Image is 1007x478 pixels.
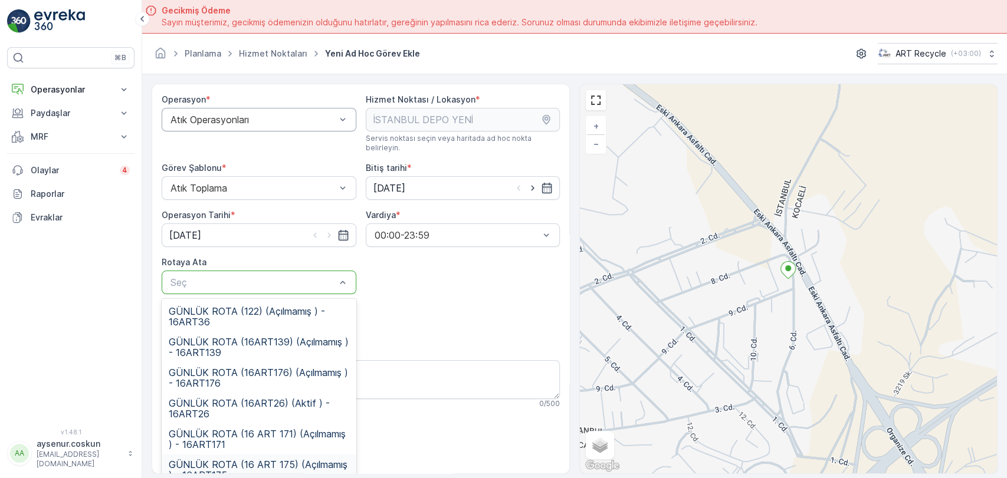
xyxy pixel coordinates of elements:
label: Rotaya Ata [162,257,206,267]
label: Vardiya [366,210,396,220]
div: AA [10,444,29,463]
label: Operasyon Tarihi [162,210,231,220]
span: Sayın müşterimiz, gecikmiş ödemenizin olduğunu hatırlatır, gereğinin yapılmasını rica ederiz. Sor... [162,17,757,28]
p: Olaylar [31,164,113,176]
a: Olaylar4 [7,159,135,182]
button: MRF [7,125,135,149]
img: Google [583,458,622,473]
img: image_23.png [878,47,891,60]
span: GÜNLÜK ROTA (16 ART 171) (Açılmamış ) - 16ART171 [169,428,349,450]
label: Hizmet Noktası / Lokasyon [366,94,475,104]
a: Hizmet Noktaları [239,48,307,58]
p: 0 / 500 [539,399,560,408]
p: MRF [31,131,111,143]
p: aysenur.coskun [37,438,122,450]
a: Planlama [185,48,221,58]
p: Paydaşlar [31,107,111,119]
input: dd/mm/yyyy [162,223,356,247]
a: Evraklar [7,206,135,229]
p: 4 [122,166,127,175]
span: Gecikmiş Ödeme [162,5,757,17]
h2: Görev Şablonu Yapılandırması [162,427,560,445]
span: GÜNLÜK ROTA (16ART139) (Açılmamış ) - 16ART139 [169,337,349,358]
span: v 1.48.1 [7,428,135,436]
a: Bu bölgeyi Google Haritalar'da açın (yeni pencerede açılır) [583,458,622,473]
p: Evraklar [31,212,130,223]
span: Servis noktası seçin veya haritada ad hoc nokta belirleyin. [366,134,560,153]
a: Ana Sayfa [154,51,167,61]
p: [EMAIL_ADDRESS][DOMAIN_NAME] [37,450,122,469]
p: Raporlar [31,188,130,200]
a: Yakınlaştır [587,117,605,135]
label: Görev Şablonu [162,163,222,173]
span: + [593,121,599,131]
a: View Fullscreen [587,91,605,109]
a: Raporlar [7,182,135,206]
input: dd/mm/yyyy [366,176,560,200]
span: GÜNLÜK ROTA (122) (Açılmamış ) - 16ART36 [169,306,349,327]
label: Bitiş tarihi [366,163,407,173]
span: GÜNLÜK ROTA (16ART26) (Aktif ) - 16ART26 [169,398,349,419]
a: Uzaklaştır [587,135,605,153]
img: logo [7,9,31,33]
button: AAaysenur.coskun[EMAIL_ADDRESS][DOMAIN_NAME] [7,438,135,469]
h3: Adım 1: Atık Toplama [162,459,560,473]
a: Layers [587,432,613,458]
button: Operasyonlar [7,78,135,101]
button: ART Recycle(+03:00) [878,43,998,64]
p: ⌘B [114,53,126,62]
span: Yeni Ad Hoc Görev Ekle [323,48,422,60]
img: logo_light-DOdMpM7g.png [34,9,85,33]
input: İSTANBUL DEPO YENİ [366,108,560,131]
p: Operasyonlar [31,84,111,95]
p: Seç [170,275,336,289]
p: ( +03:00 ) [951,49,981,58]
label: Operasyon [162,94,206,104]
span: − [593,139,599,149]
p: ART Recycle [896,48,946,60]
span: GÜNLÜK ROTA (16ART176) (Açılmamış ) - 16ART176 [169,367,349,388]
button: Paydaşlar [7,101,135,125]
